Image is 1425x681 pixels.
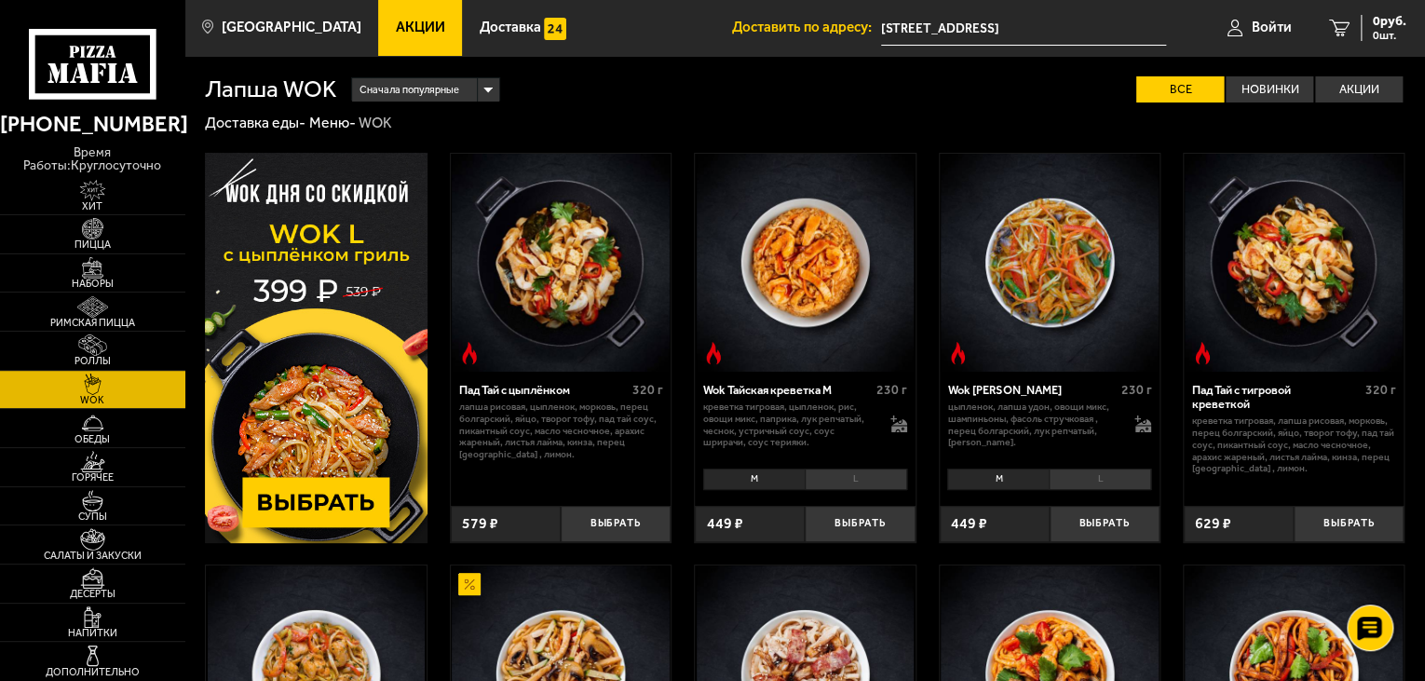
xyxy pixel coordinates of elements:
button: Выбрать [805,506,915,542]
span: 449 ₽ [951,516,987,531]
div: Пад Тай с цыплёнком [459,383,628,397]
span: Акции [396,20,445,34]
span: 230 г [876,382,907,398]
button: Выбрать [561,506,671,542]
h1: Лапша WOK [205,77,336,102]
div: Wok Тайская креветка M [703,383,872,397]
span: 0 руб. [1373,15,1406,28]
img: Пад Тай с цыплёнком [452,154,669,371]
li: M [947,469,1049,490]
li: L [1049,469,1151,490]
a: Острое блюдоWok Карри М [940,154,1160,371]
div: WOK [359,114,392,133]
a: Меню- [309,114,356,131]
img: Wok Карри М [941,154,1158,371]
p: креветка тигровая, цыпленок, рис, овощи микс, паприка, лук репчатый, чеснок, устричный соус, соус... [703,402,875,449]
a: Острое блюдоWok Тайская креветка M [695,154,915,371]
img: Острое блюдо [458,342,481,364]
img: Пад Тай с тигровой креветкой [1185,154,1402,371]
img: Острое блюдо [702,342,725,364]
span: Доставка [479,20,540,34]
label: Новинки [1226,76,1313,103]
a: Доставка еды- [205,114,305,131]
button: Выбрать [1050,506,1160,542]
span: 629 ₽ [1195,516,1231,531]
button: Выбрать [1294,506,1404,542]
img: 15daf4d41897b9f0e9f617042186c801.svg [544,18,566,40]
li: L [805,469,907,490]
span: 320 г [1365,382,1396,398]
span: 320 г [632,382,663,398]
div: Wok [PERSON_NAME] [947,383,1116,397]
label: Все [1136,76,1224,103]
a: Острое блюдоПад Тай с цыплёнком [451,154,671,371]
span: 0 шт. [1373,30,1406,41]
input: Ваш адрес доставки [881,11,1166,46]
span: [GEOGRAPHIC_DATA] [222,20,361,34]
label: Акции [1315,76,1403,103]
a: Острое блюдоПад Тай с тигровой креветкой [1184,154,1404,371]
span: Войти [1252,20,1292,34]
span: Доставить по адресу: [732,20,881,34]
span: 230 г [1120,382,1151,398]
p: лапша рисовая, цыпленок, морковь, перец болгарский, яйцо, творог тофу, пад тай соус, пикантный со... [459,402,663,461]
img: Острое блюдо [947,342,970,364]
span: 579 ₽ [462,516,498,531]
p: цыпленок, лапша удон, овощи микс, шампиньоны, фасоль стручковая , перец болгарский, лук репчатый,... [947,402,1120,449]
div: Пад Тай с тигровой креветкой [1192,383,1361,412]
span: 449 ₽ [706,516,742,531]
li: M [703,469,805,490]
img: Wok Тайская креветка M [697,154,914,371]
img: Акционный [458,573,481,595]
span: Сначала популярные [360,76,459,104]
img: Острое блюдо [1191,342,1214,364]
p: креветка тигровая, лапша рисовая, морковь, перец болгарский, яйцо, творог тофу, пад тай соус, пик... [1192,415,1396,475]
